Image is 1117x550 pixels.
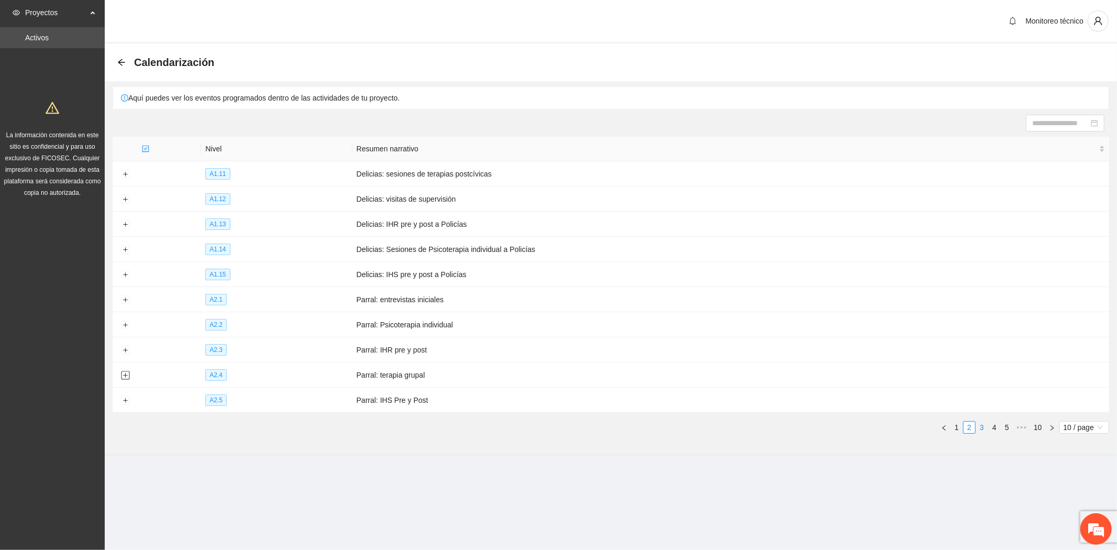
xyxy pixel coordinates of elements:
span: exclamation-circle [121,94,128,102]
button: Expand row [121,371,129,380]
div: Minimizar ventana de chat en vivo [172,5,197,30]
button: Expand row [121,321,129,329]
td: Delicias: IHR pre y post a Policías [352,212,1109,237]
th: Resumen narrativo [352,137,1109,161]
span: A2.1 [205,294,227,305]
span: Estamos en línea. [61,140,145,246]
span: A2.3 [205,344,227,356]
button: right [1046,421,1058,434]
button: bell [1004,13,1021,29]
span: A1.15 [205,269,230,280]
li: 3 [976,421,988,434]
span: ••• [1013,421,1030,434]
span: Proyectos [25,2,87,23]
div: Chatee con nosotros ahora [54,53,176,67]
td: Delicias: Sesiones de Psicoterapia individual a Policías [352,237,1109,262]
button: Expand row [121,170,129,179]
li: Next 5 Pages [1013,421,1030,434]
span: A2.2 [205,319,227,331]
a: 1 [951,422,963,433]
td: Delicias: IHS pre y post a Policías [352,262,1109,287]
td: Delicias: visitas de supervisión [352,186,1109,212]
a: Activos [25,34,49,42]
button: Expand row [121,346,129,355]
button: Expand row [121,271,129,279]
span: A2.4 [205,369,227,381]
li: 1 [950,421,963,434]
span: Monitoreo técnico [1025,17,1083,25]
span: A1.11 [205,168,230,180]
th: Nivel [201,137,352,161]
span: A1.12 [205,193,230,205]
button: Expand row [121,296,129,304]
div: Aquí puedes ver los eventos programados dentro de las actividades de tu proyecto. [113,87,1109,109]
td: Parral: IHR pre y post [352,337,1109,362]
td: Parral: Psicoterapia individual [352,312,1109,337]
span: A1.13 [205,218,230,230]
span: 10 / page [1064,422,1105,433]
a: 2 [964,422,975,433]
a: 5 [1001,422,1013,433]
button: Expand row [121,221,129,229]
td: Parral: entrevistas iniciales [352,287,1109,312]
li: 5 [1001,421,1013,434]
span: warning [46,101,59,115]
td: Delicias: sesiones de terapias postcívicas [352,161,1109,186]
span: Calendarización [134,54,214,71]
span: user [1088,16,1108,26]
div: Back [117,58,126,67]
a: 10 [1031,422,1045,433]
li: Previous Page [938,421,950,434]
textarea: Escriba su mensaje y pulse “Intro” [5,286,200,323]
a: 3 [976,422,988,433]
span: Resumen narrativo [357,143,1097,155]
span: A1.14 [205,244,230,255]
button: Expand row [121,246,129,254]
span: La información contenida en este sitio es confidencial y para uso exclusivo de FICOSEC. Cualquier... [4,131,101,196]
button: Expand row [121,397,129,405]
button: left [938,421,950,434]
span: check-square [142,145,149,152]
div: Page Size [1059,421,1109,434]
button: user [1088,10,1109,31]
span: left [941,425,947,431]
span: eye [13,9,20,16]
span: arrow-left [117,58,126,67]
td: Parral: IHS Pre y Post [352,388,1109,413]
td: Parral: terapia grupal [352,362,1109,388]
span: bell [1005,17,1021,25]
span: A2.5 [205,394,227,406]
a: 4 [989,422,1000,433]
span: right [1049,425,1055,431]
li: Next Page [1046,421,1058,434]
button: Expand row [121,195,129,204]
